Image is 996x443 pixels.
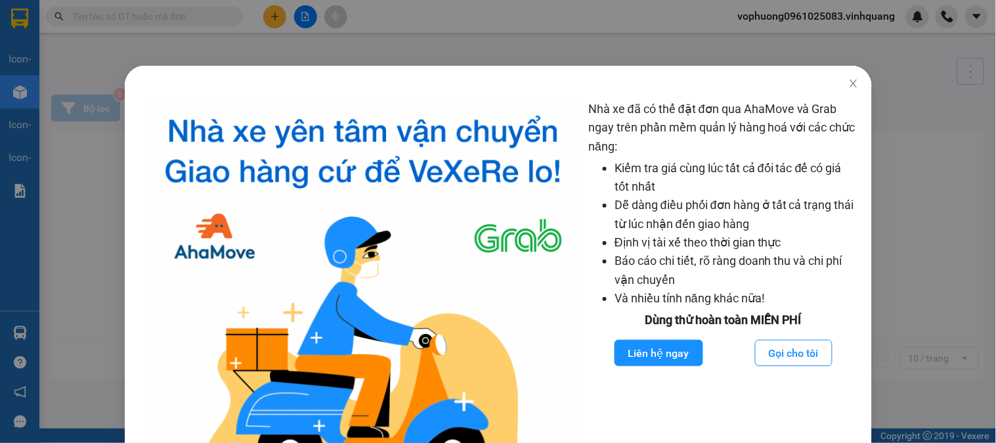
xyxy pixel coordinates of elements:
li: Báo cáo chi tiết, rõ ràng doanh thu và chi phí vận chuyển [615,252,859,289]
li: Định vị tài xế theo thời gian thực [615,233,859,252]
div: Dùng thử hoàn toàn MIỄN PHÍ [588,311,859,329]
span: close [848,78,858,89]
button: Gọi cho tôi [755,340,833,366]
li: Kiểm tra giá cùng lúc tất cả đối tác để có giá tốt nhất [615,159,859,197]
span: Liên hệ ngay [628,345,689,361]
span: Gọi cho tôi [769,345,819,361]
li: Và nhiều tính năng khác nữa! [615,289,859,308]
button: Liên hệ ngay [614,340,703,366]
li: Dễ dàng điều phối đơn hàng ở tất cả trạng thái từ lúc nhận đến giao hàng [615,196,859,233]
button: Close [834,66,871,103]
